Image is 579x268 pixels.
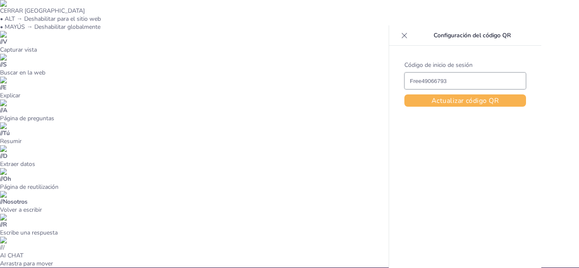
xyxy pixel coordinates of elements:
[3,83,6,91] font: E
[3,129,10,137] font: Tú
[3,38,7,46] font: V
[3,221,7,229] font: R
[3,175,11,183] font: Oh
[3,152,8,160] font: D
[3,243,5,251] font: /
[3,106,7,114] font: A
[3,61,7,69] font: S
[3,198,28,206] font: Nosotros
